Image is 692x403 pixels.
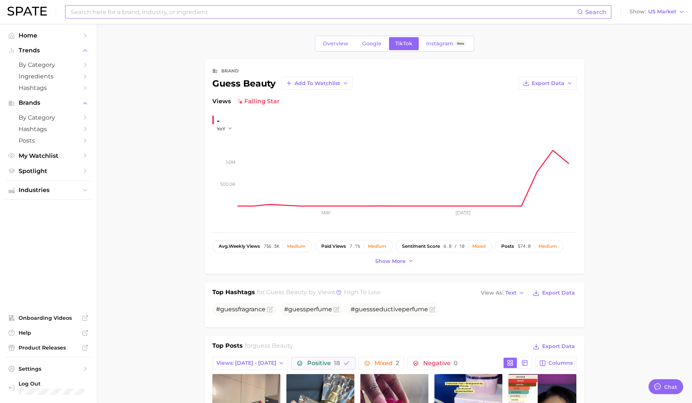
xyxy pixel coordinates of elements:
[420,37,473,50] a: InstagramBeta
[321,210,331,215] tspan: May
[19,365,78,372] span: Settings
[287,244,306,249] div: Medium
[532,80,564,87] span: Export Data
[356,37,388,50] a: Google
[212,77,353,90] div: guess beauty
[6,150,91,162] a: My Watchlist
[453,360,457,367] span: 0
[444,244,464,249] span: 6.8 / 10
[6,185,91,196] button: Industries
[456,210,471,215] tspan: [DATE]
[402,244,440,249] span: sentiment score
[281,77,353,90] button: Add to Watchlist
[495,240,563,253] button: posts574.0Medium
[6,342,91,353] a: Product Releases
[648,10,676,14] span: US Market
[479,288,527,298] button: View AsText
[323,40,348,47] span: Overview
[334,306,339,312] button: Flag as miscategorized or irrelevant
[284,306,332,313] span: # perfume
[519,77,577,90] button: Export Data
[6,82,91,94] a: Hashtags
[429,306,435,312] button: Flag as miscategorized or irrelevant
[266,289,307,296] span: guess beauty
[220,306,238,313] span: guess
[237,98,243,104] img: falling star
[350,244,360,249] span: 7.1%
[219,243,229,249] abbr: average
[6,59,91,71] a: by Category
[6,363,91,374] a: Settings
[19,47,78,54] span: Trends
[472,244,486,249] div: Mixed
[316,37,355,50] a: Overview
[542,343,575,350] span: Export Data
[226,159,235,165] tspan: 1.0m
[19,168,78,175] span: Spotlight
[217,126,233,132] button: YoY
[264,244,279,249] span: 756.5k
[396,240,492,253] button: sentiment score6.8 / 10Mixed
[6,123,91,135] a: Hashtags
[501,244,514,249] span: posts
[221,66,239,75] div: brand
[288,306,306,313] span: guess
[19,61,78,68] span: by Category
[19,32,78,39] span: Home
[344,289,380,296] span: high to low
[19,84,78,91] span: Hashtags
[216,360,276,366] span: Views: [DATE] - [DATE]
[19,114,78,121] span: by Category
[257,288,380,298] h2: for by Views
[548,360,573,366] span: Columns
[374,360,399,366] span: Mixed
[245,341,293,352] h2: for
[19,315,78,321] span: Onboarding Videos
[19,187,78,194] span: Industries
[6,45,91,56] button: Trends
[19,344,78,351] span: Product Releases
[389,37,419,50] a: TikTok
[542,290,575,296] span: Export Data
[212,341,243,352] h1: Top Posts
[531,288,576,298] button: Export Data
[334,360,339,367] span: 18
[7,7,47,16] img: SPATE
[628,7,686,17] button: ShowUS Market
[531,341,576,352] button: Export Data
[307,360,339,366] span: Positive
[518,244,531,249] span: 574.0
[457,40,464,47] span: Beta
[19,152,78,159] span: My Watchlist
[426,40,453,47] span: Instagram
[6,112,91,123] a: by Category
[19,73,78,80] span: Ingredients
[505,291,516,295] span: Text
[237,97,280,106] span: falling star
[375,258,406,264] span: Show more
[630,10,646,14] span: Show
[6,71,91,82] a: Ingredients
[6,165,91,177] a: Spotlight
[355,306,373,313] span: guess
[585,9,606,16] span: Search
[6,135,91,146] a: Posts
[535,357,576,370] button: Columns
[6,97,91,108] button: Brands
[219,244,260,249] span: weekly views
[362,40,382,47] span: Google
[217,115,238,127] div: -
[19,329,78,336] span: Help
[6,378,91,397] a: Log out. Currently logged in with e-mail srosen@interparfumsinc.com.
[220,181,236,187] tspan: 500.0k
[212,357,289,370] button: Views: [DATE] - [DATE]
[321,244,346,249] span: paid views
[6,312,91,324] a: Onboarding Videos
[19,380,96,387] span: Log Out
[212,240,312,253] button: avg.weekly views756.5kMedium
[351,306,428,313] span: # seductiveperfume
[267,306,273,312] button: Flag as miscategorized or irrelevant
[395,360,399,367] span: 2
[481,291,503,295] span: View As
[538,244,557,249] div: Medium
